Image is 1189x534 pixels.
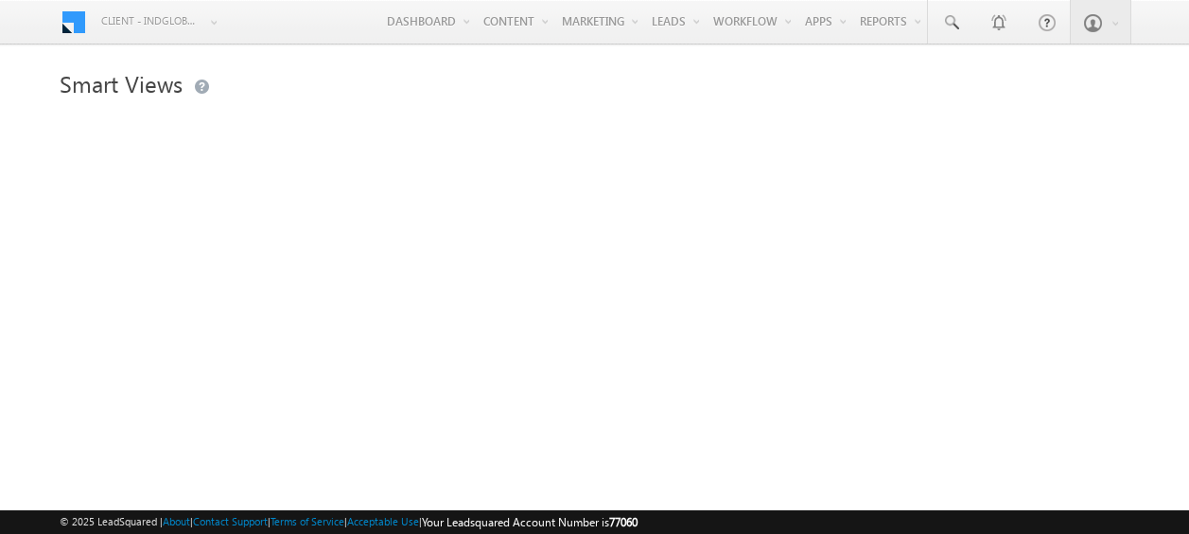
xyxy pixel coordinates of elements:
[193,515,268,527] a: Contact Support
[271,515,344,527] a: Terms of Service
[609,515,638,529] span: 77060
[60,513,638,531] span: © 2025 LeadSquared | | | | |
[163,515,190,527] a: About
[60,68,183,98] span: Smart Views
[101,11,201,30] span: Client - indglobal1 (77060)
[422,515,638,529] span: Your Leadsquared Account Number is
[347,515,419,527] a: Acceptable Use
